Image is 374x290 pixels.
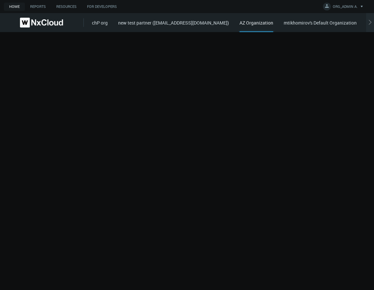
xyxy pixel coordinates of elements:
div: AZ Organization [240,19,273,32]
a: Resources [51,3,82,11]
a: Reports [25,3,51,11]
a: new test partner ([EMAIL_ADDRESS][DOMAIN_NAME]) [118,20,229,26]
img: Nx Cloud logo [20,18,63,27]
a: For Developers [82,3,122,11]
a: Home [4,3,25,11]
a: chP org [92,20,108,26]
a: mtikhomirov's Default Organization [284,20,357,26]
span: ORG_ADMIN A. [333,4,358,11]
